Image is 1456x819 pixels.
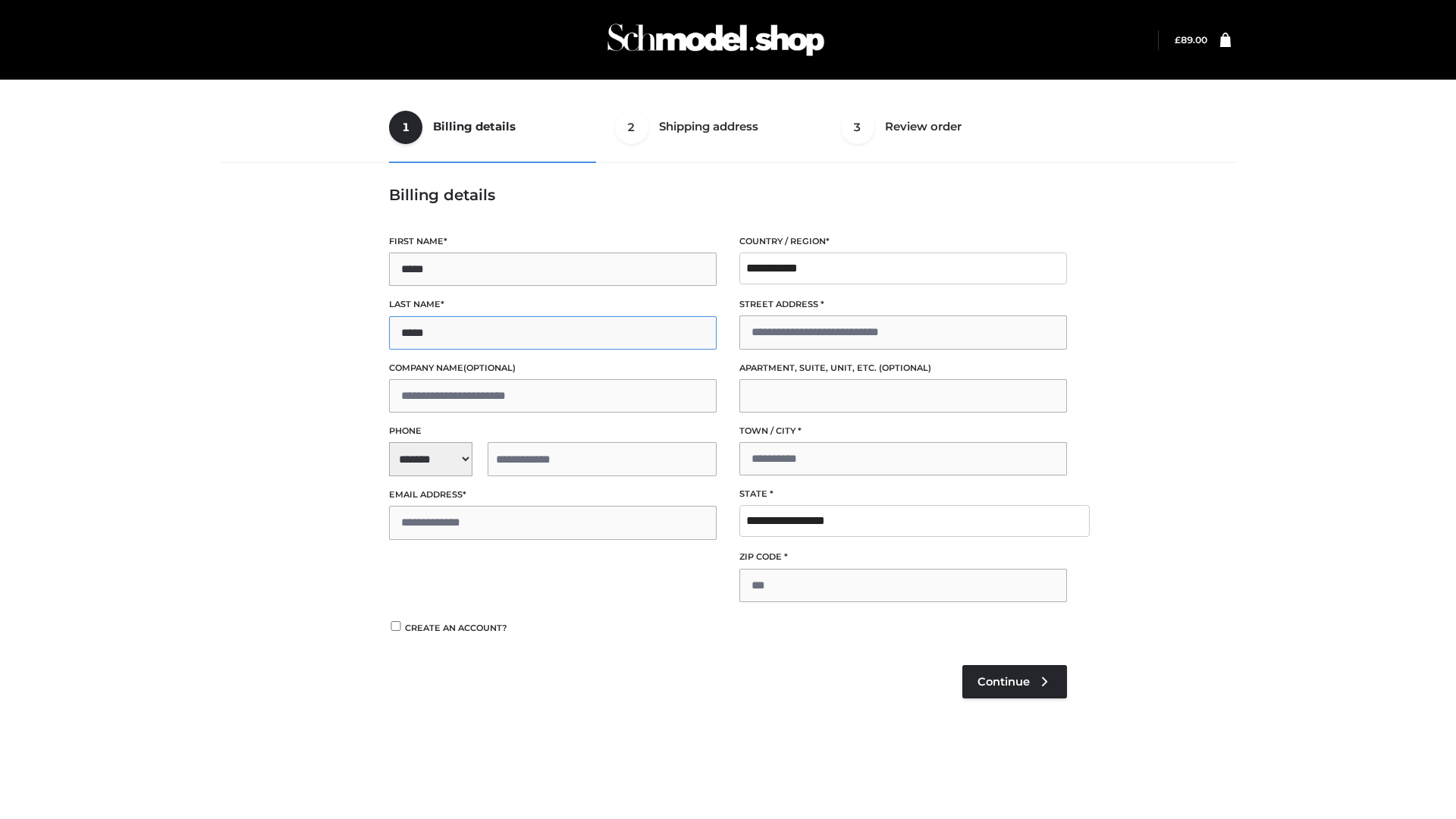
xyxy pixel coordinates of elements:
span: (optional) [879,362,931,373]
span: £ [1175,34,1181,45]
label: Street address [739,297,1067,312]
label: Apartment, suite, unit, etc. [739,361,1067,375]
bdi: 89.00 [1175,34,1207,45]
img: Schmodel Admin 964 [602,10,830,70]
label: Town / City [739,424,1067,438]
label: Phone [389,424,717,438]
label: ZIP Code [739,550,1067,564]
label: State [739,487,1067,501]
label: Last name [389,297,717,312]
span: (optional) [463,362,516,373]
label: First name [389,234,717,249]
span: Continue [977,675,1030,689]
h3: Billing details [389,186,1067,204]
label: Country / Region [739,234,1067,249]
a: £89.00 [1175,34,1207,45]
span: Create an account? [405,623,507,633]
a: Continue [962,665,1067,698]
label: Email address [389,488,717,502]
label: Company name [389,361,717,375]
input: Create an account? [389,621,403,631]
